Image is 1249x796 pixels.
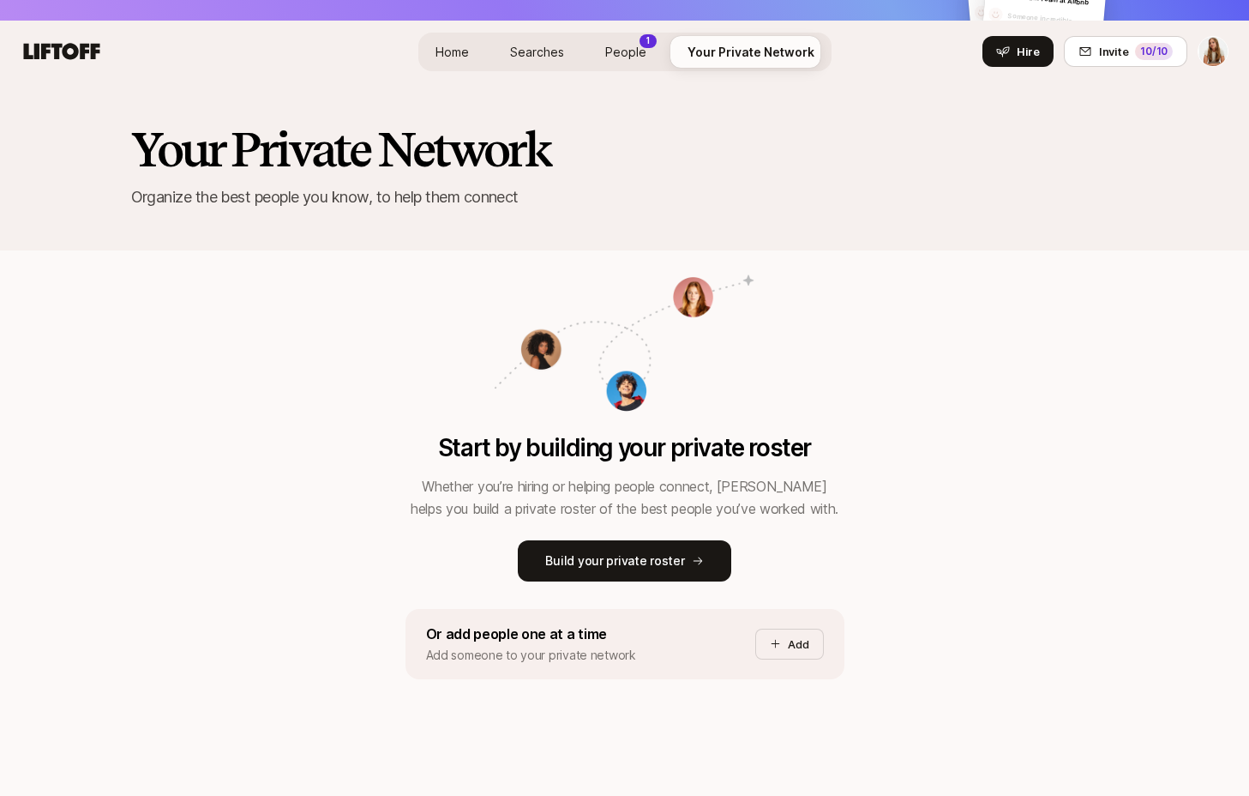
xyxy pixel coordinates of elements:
[591,36,660,68] a: People1
[1064,36,1187,67] button: Invite10/10
[788,636,808,653] p: Add
[1007,10,1099,29] p: Someone incredible
[438,434,811,461] p: Start by building your private roster
[1198,37,1228,66] img: Victoria Levy
[988,7,1003,22] img: default-avatar.svg
[426,623,636,645] p: Or add people one at a time
[545,551,684,571] p: Build your private roster
[435,45,469,59] span: Home
[405,475,844,520] p: Whether you’re hiring or helping people connect, [PERSON_NAME] helps you build a private roster o...
[131,124,551,175] h2: Your Private Network
[422,36,483,68] a: Home
[688,45,814,59] span: Your Private Network
[1135,43,1173,60] div: 10 /10
[1198,36,1228,67] button: Victoria Levy
[605,45,646,59] span: People
[982,36,1054,67] button: Hire
[510,45,564,59] span: Searches
[1099,43,1128,60] span: Invite
[974,4,989,20] img: default-avatar.svg
[646,34,650,47] p: 1
[488,223,762,424] img: empty-state.png
[426,645,636,666] p: Add someone to your private network
[755,629,823,660] button: Add
[131,185,1119,209] p: Organize the best people you know, to help them connect
[1017,43,1040,60] span: Hire
[674,36,828,68] a: Your Private Network
[496,36,578,68] a: Searches
[518,540,730,582] button: Build your private roster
